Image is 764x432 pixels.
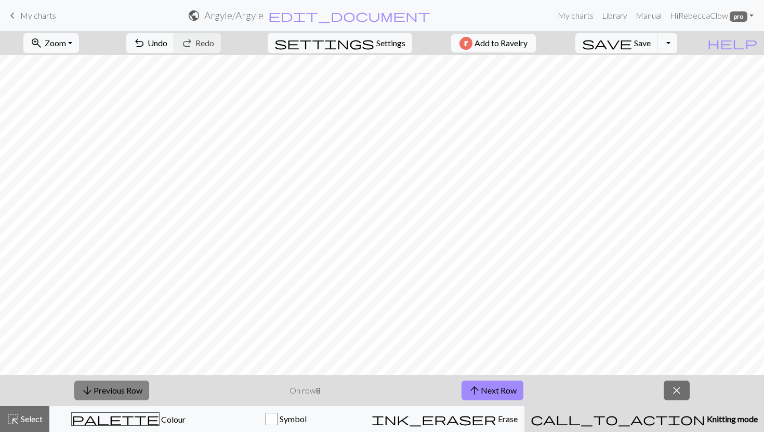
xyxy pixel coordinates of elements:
span: Colour [160,414,186,424]
span: save [582,36,632,50]
span: zoom_in [30,36,43,50]
span: Symbol [278,414,307,424]
a: My charts [554,5,598,26]
span: My charts [20,10,56,20]
span: Erase [496,414,518,424]
span: undo [133,36,146,50]
span: Knitting mode [705,414,758,424]
span: Settings [376,37,405,49]
span: highlight_alt [7,412,19,426]
button: Add to Ravelry [451,34,536,52]
button: Knitting mode [524,406,764,432]
button: Colour [49,406,207,432]
img: Ravelry [459,37,472,50]
a: HiRebeccaClow pro [666,5,758,26]
span: arrow_downward [81,383,94,398]
span: settings [274,36,374,50]
span: Zoom [45,38,66,48]
button: Previous Row [74,381,149,400]
p: On row [289,384,321,397]
span: public [188,8,200,23]
span: palette [72,412,159,426]
span: Select [19,414,43,424]
i: Settings [274,37,374,49]
strong: 8 [316,385,321,395]
span: edit_document [268,8,430,23]
span: close [670,383,683,398]
span: Save [634,38,651,48]
h2: Argyle / Argyle [204,9,264,21]
span: call_to_action [531,412,705,426]
button: Save [575,33,658,53]
button: Zoom [23,33,79,53]
button: SettingsSettings [268,33,412,53]
a: Library [598,5,631,26]
span: Undo [148,38,167,48]
span: help [707,36,757,50]
button: Erase [365,406,524,432]
span: pro [730,11,747,22]
button: Symbol [207,406,365,432]
button: Undo [126,33,175,53]
span: Add to Ravelry [475,37,528,50]
span: arrow_upward [468,383,481,398]
button: Next Row [462,381,523,400]
a: Manual [631,5,666,26]
span: keyboard_arrow_left [6,8,19,23]
span: ink_eraser [372,412,496,426]
a: My charts [6,7,56,24]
